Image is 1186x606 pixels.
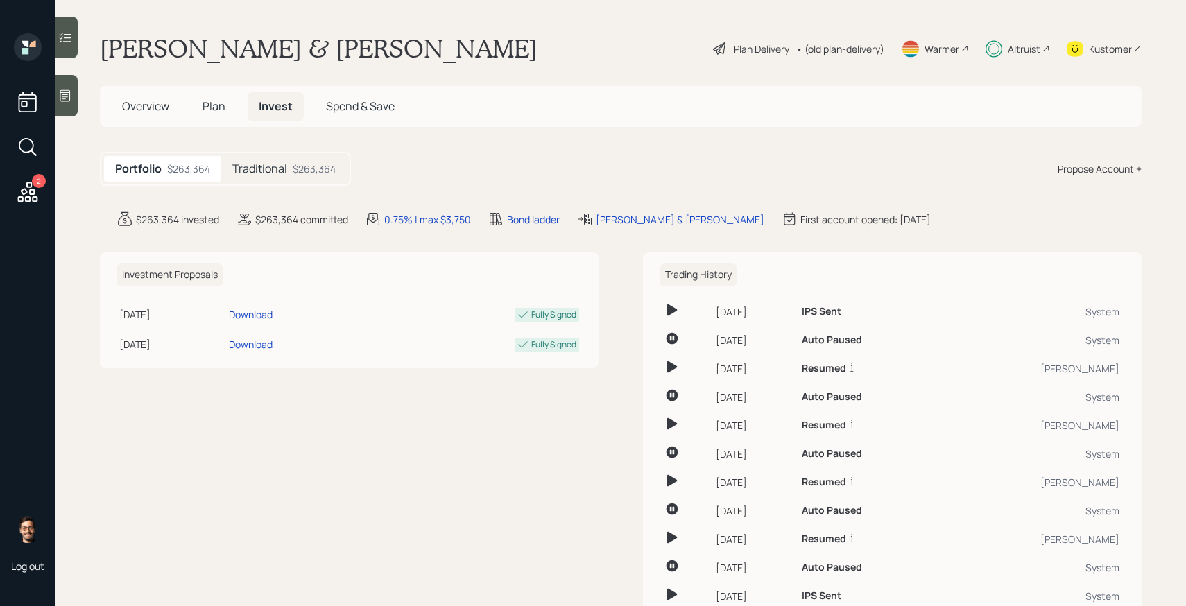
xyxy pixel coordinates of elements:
h6: IPS Sent [802,590,841,602]
div: Download [229,307,273,322]
div: Altruist [1008,42,1040,56]
div: Download [229,337,273,352]
span: Overview [122,98,169,114]
div: System [947,304,1119,319]
div: [DATE] [716,390,791,404]
div: $263,364 committed [255,212,348,227]
div: Fully Signed [531,338,576,351]
div: 2 [32,174,46,188]
div: $263,364 invested [136,212,219,227]
h6: Auto Paused [802,505,862,517]
div: [DATE] [716,304,791,319]
div: First account opened: [DATE] [800,212,931,227]
div: 0.75% | max $3,750 [384,212,471,227]
div: Kustomer [1089,42,1132,56]
div: Bond ladder [507,212,560,227]
h6: Resumed [802,533,846,545]
div: [DATE] [716,589,791,603]
div: System [947,589,1119,603]
div: System [947,333,1119,347]
div: [DATE] [716,560,791,575]
div: [DATE] [716,447,791,461]
div: [DATE] [716,503,791,518]
div: [DATE] [716,532,791,546]
div: System [947,447,1119,461]
h6: Resumed [802,419,846,431]
div: • (old plan-delivery) [796,42,884,56]
h6: Investment Proposals [117,263,223,286]
div: $263,364 [167,162,210,176]
h6: Auto Paused [802,562,862,573]
div: [PERSON_NAME] [947,532,1119,546]
div: System [947,390,1119,404]
div: [DATE] [716,333,791,347]
div: [DATE] [716,361,791,376]
img: sami-boghos-headshot.png [14,515,42,543]
div: [DATE] [716,418,791,433]
h6: Auto Paused [802,391,862,403]
div: Log out [11,560,44,573]
span: Plan [203,98,225,114]
div: [DATE] [119,307,223,322]
div: Fully Signed [531,309,576,321]
h6: Auto Paused [802,334,862,346]
div: [PERSON_NAME] [947,475,1119,490]
h6: Trading History [660,263,737,286]
div: Warmer [925,42,959,56]
h6: Resumed [802,476,846,488]
div: Plan Delivery [734,42,789,56]
h6: Resumed [802,363,846,374]
div: Propose Account + [1058,162,1142,176]
div: $263,364 [293,162,336,176]
div: System [947,560,1119,575]
div: System [947,503,1119,518]
h6: Auto Paused [802,448,862,460]
span: Invest [259,98,293,114]
h1: [PERSON_NAME] & [PERSON_NAME] [100,33,538,64]
span: Spend & Save [326,98,395,114]
div: [PERSON_NAME] [947,418,1119,433]
div: [DATE] [716,475,791,490]
h6: IPS Sent [802,306,841,318]
h5: Traditional [232,162,287,175]
div: [DATE] [119,337,223,352]
div: [PERSON_NAME] [947,361,1119,376]
div: [PERSON_NAME] & [PERSON_NAME] [596,212,764,227]
h5: Portfolio [115,162,162,175]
